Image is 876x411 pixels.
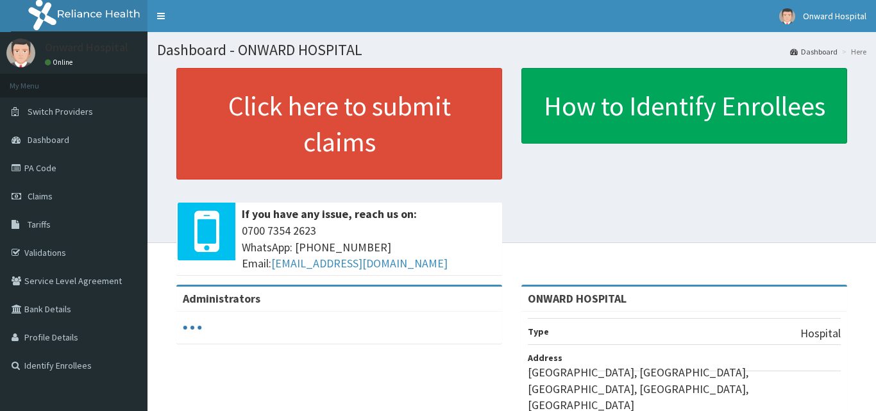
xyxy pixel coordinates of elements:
[6,38,35,67] img: User Image
[28,106,93,117] span: Switch Providers
[521,68,847,144] a: How to Identify Enrollees
[183,291,260,306] b: Administrators
[779,8,795,24] img: User Image
[176,68,502,180] a: Click here to submit claims
[790,46,838,57] a: Dashboard
[157,42,866,58] h1: Dashboard - ONWARD HOSPITAL
[183,318,202,337] svg: audio-loading
[271,256,448,271] a: [EMAIL_ADDRESS][DOMAIN_NAME]
[803,10,866,22] span: Onward Hospital
[242,206,417,221] b: If you have any issue, reach us on:
[528,352,562,364] b: Address
[28,134,69,146] span: Dashboard
[28,219,51,230] span: Tariffs
[528,326,549,337] b: Type
[839,46,866,57] li: Here
[528,291,627,306] strong: ONWARD HOSPITAL
[800,325,841,342] p: Hospital
[28,190,53,202] span: Claims
[45,58,76,67] a: Online
[45,42,128,53] p: Onward Hospital
[242,222,496,272] span: 0700 7354 2623 WhatsApp: [PHONE_NUMBER] Email:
